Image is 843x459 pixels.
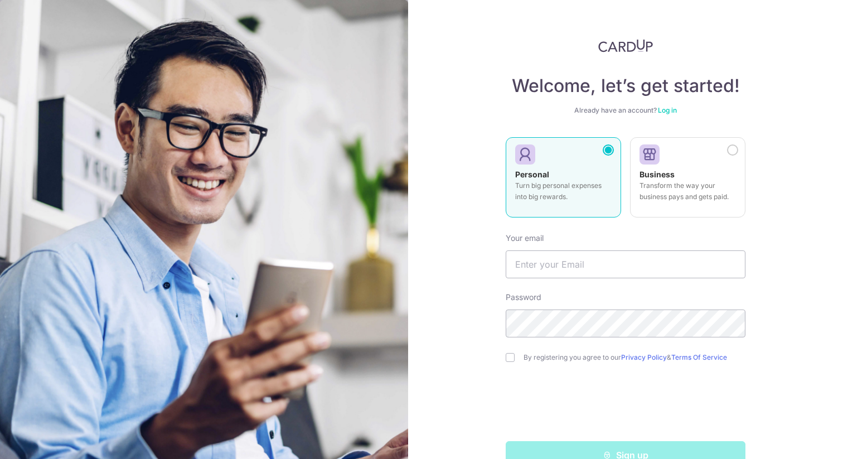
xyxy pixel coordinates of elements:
div: Already have an account? [506,106,745,115]
label: By registering you agree to our & [524,353,745,362]
img: CardUp Logo [598,39,653,52]
a: Log in [658,106,677,114]
label: Your email [506,233,544,244]
iframe: reCAPTCHA [541,384,710,428]
a: Privacy Policy [621,353,667,361]
h4: Welcome, let’s get started! [506,75,745,97]
input: Enter your Email [506,250,745,278]
p: Transform the way your business pays and gets paid. [639,180,736,202]
a: Terms Of Service [671,353,727,361]
a: Personal Turn big personal expenses into big rewards. [506,137,621,224]
a: Business Transform the way your business pays and gets paid. [630,137,745,224]
strong: Personal [515,170,549,179]
label: Password [506,292,541,303]
strong: Business [639,170,675,179]
p: Turn big personal expenses into big rewards. [515,180,612,202]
